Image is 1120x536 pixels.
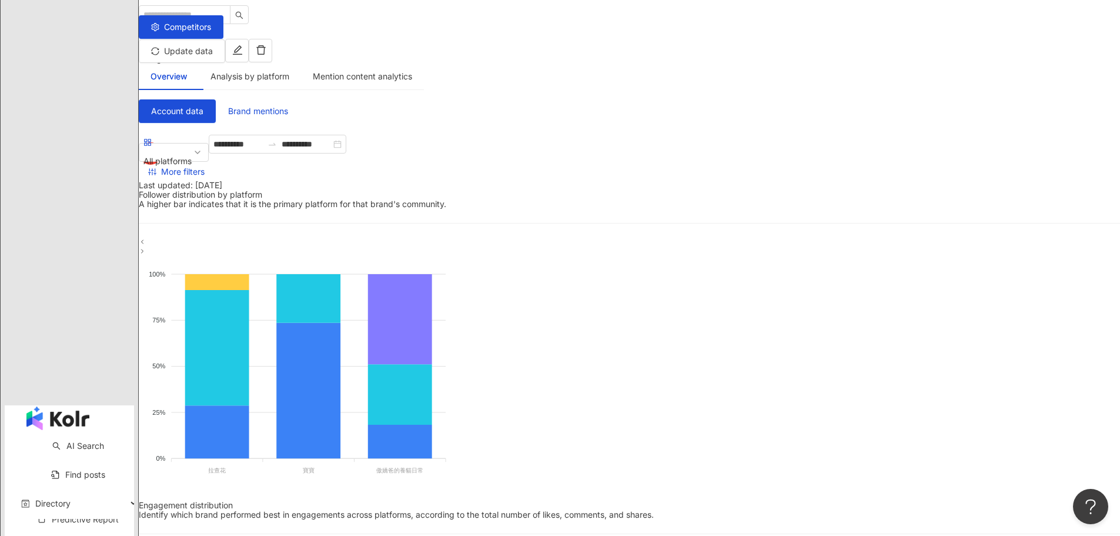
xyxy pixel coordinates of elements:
span: Update data [164,46,213,56]
div: Identify which brand performed best in engagements across platforms, according to the total numbe... [139,510,1120,520]
tspan: 100% [149,271,165,278]
iframe: Help Scout Beacon - Open [1073,489,1108,524]
span: search [235,11,243,19]
tspan: 0% [156,455,165,462]
span: Account data [151,106,203,116]
img: logo [26,407,89,430]
span: More filters [161,162,205,181]
tspan: 75% [152,317,165,324]
div: Follower distribution by platform [139,190,1120,199]
a: searchAI Search [52,441,104,451]
button: Competitors [139,15,223,39]
button: Account data [139,99,216,123]
div: All platforms [143,152,192,170]
button: Brand mentions [216,99,300,123]
tspan: 25% [152,409,165,416]
button: Update data [139,39,225,63]
span: Brand mentions [228,106,288,116]
span: Directory [35,490,71,517]
a: Find posts [51,470,105,480]
span: swap-right [268,139,277,149]
span: sync [151,47,159,55]
tspan: 拉查花 [208,467,226,474]
tspan: 傲嬌爸的養貓日常 [376,467,423,474]
span: to [268,139,277,149]
div: Analysis by platform [210,70,289,83]
tspan: 50% [152,363,165,370]
div: Last updated: [DATE] [139,181,1120,190]
span: setting [151,23,159,31]
span: delete [256,45,266,55]
div: Overview [151,70,187,83]
div: A higher bar indicates that it is the primary platform for that brand's community. [139,199,1120,209]
span: edit [232,45,243,55]
button: More filters [139,162,214,181]
div: Engagement distribution [139,501,1120,510]
div: Mention content analytics [313,70,412,83]
tspan: 寶寶 [303,467,315,474]
span: Competitors [164,22,211,32]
